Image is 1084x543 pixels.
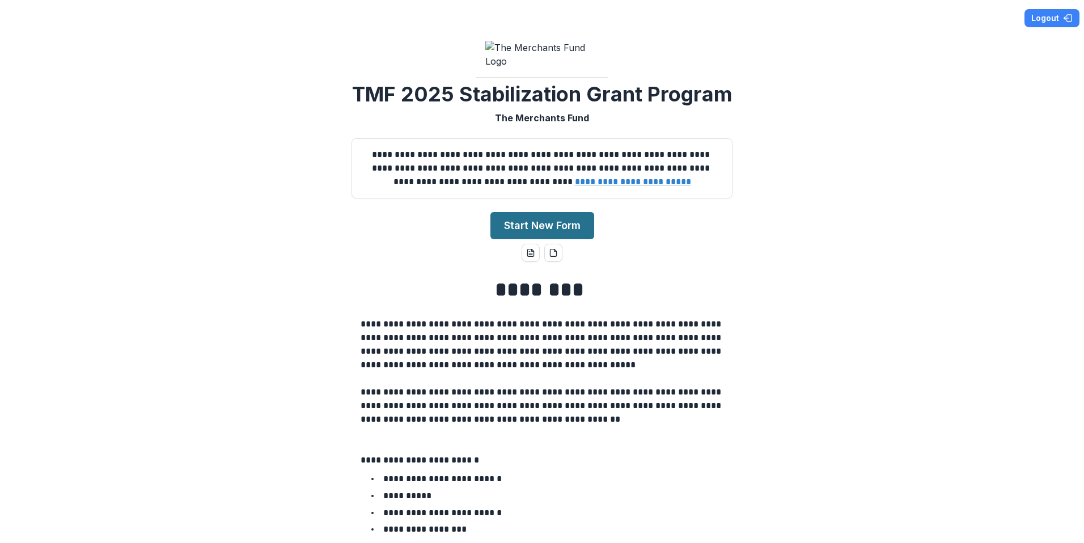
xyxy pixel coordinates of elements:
[485,41,599,68] img: The Merchants Fund Logo
[352,82,732,107] h2: TMF 2025 Stabilization Grant Program
[522,244,540,262] button: word-download
[544,244,562,262] button: pdf-download
[495,111,589,125] p: The Merchants Fund
[490,212,594,239] button: Start New Form
[1024,9,1079,27] button: Logout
